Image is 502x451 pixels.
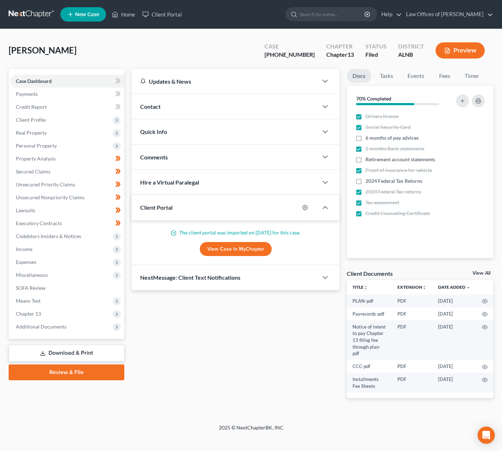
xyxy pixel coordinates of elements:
[347,69,371,83] a: Docs
[9,364,124,380] a: Review & File
[392,307,432,320] td: PDF
[16,143,57,149] span: Personal Property
[378,8,402,21] a: Help
[392,360,432,373] td: PDF
[10,204,124,217] a: Lawsuits
[140,103,161,110] span: Contact
[432,307,476,320] td: [DATE]
[140,229,331,236] p: The client portal was imported on [DATE] for this case.
[10,152,124,165] a: Property Analysis
[365,199,399,206] span: Tax assessment
[392,320,432,360] td: PDF
[16,194,84,200] span: Unsecured Nonpriority Claims
[478,427,495,444] div: Open Intercom Messenger
[365,124,411,131] span: Social Security Card
[10,217,124,230] a: Executory Contracts
[140,179,199,186] span: Hire a Virtual Paralegal
[16,246,32,252] span: Income
[365,113,399,120] span: Drivers license
[365,167,432,174] span: Proof of insurance for vehicle
[9,45,77,55] span: [PERSON_NAME]
[438,284,470,290] a: Date Added expand_more
[16,78,52,84] span: Case Dashboard
[392,373,432,392] td: PDF
[139,8,185,21] a: Client Portal
[140,274,240,281] span: NextMessage: Client Text Notifications
[392,294,432,307] td: PDF
[264,42,315,51] div: Case
[402,8,493,21] a: Law Offices of [PERSON_NAME]
[432,373,476,392] td: [DATE]
[16,324,66,330] span: Additional Documents
[16,220,62,226] span: Executory Contracts
[365,134,419,141] span: 6 months of pay advices
[432,294,476,307] td: [DATE]
[326,51,354,59] div: Chapter
[16,117,46,123] span: Client Profile
[436,42,485,59] button: Preview
[264,51,315,59] div: [PHONE_NUMBER]
[356,96,391,102] strong: 70% Completed
[402,69,430,83] a: Events
[10,101,124,113] a: Credit Report
[459,69,485,83] a: Timer
[398,42,424,51] div: District
[473,271,491,276] a: View All
[347,373,392,392] td: Installments Fee Sheets
[16,259,36,265] span: Expenses
[140,78,309,85] div: Updates & News
[364,285,368,290] i: unfold_more
[365,177,422,185] span: 2024 Federal Tax Returns
[374,69,399,83] a: Tasks
[10,165,124,178] a: Secured Claims
[10,282,124,294] a: SOFA Review
[16,285,46,291] span: SOFA Review
[10,178,124,191] a: Unsecured Priority Claims
[140,128,167,135] span: Quick Info
[432,320,476,360] td: [DATE]
[10,88,124,101] a: Payments
[10,75,124,88] a: Case Dashboard
[365,145,424,152] span: 2 months Bank statements
[365,188,421,195] span: 2023 Federal Tax returns
[347,294,392,307] td: PLAN-pdf
[353,284,368,290] a: Titleunfold_more
[365,51,387,59] div: Filed
[397,284,427,290] a: Extensionunfold_more
[16,311,41,317] span: Chapter 13
[365,210,430,217] span: Credit Counseling Certificate
[16,168,50,175] span: Secured Claims
[347,320,392,360] td: Notice of intent to pay Chapter 13 filing fee through plan-pdf
[16,155,56,162] span: Property Analysis
[16,298,41,304] span: Means Test
[432,360,476,373] td: [DATE]
[16,207,35,213] span: Lawsuits
[16,91,38,97] span: Payments
[422,285,427,290] i: unfold_more
[16,272,48,278] span: Miscellaneous
[16,181,75,187] span: Unsecured Priority Claims
[466,285,470,290] i: expand_more
[347,51,354,58] span: 13
[326,42,354,51] div: Chapter
[347,270,393,277] div: Client Documents
[398,51,424,59] div: ALNB
[300,8,365,21] input: Search by name...
[16,233,81,239] span: Codebtors Insiders & Notices
[347,307,392,320] td: Payrecords-pdf
[365,42,387,51] div: Status
[433,69,456,83] a: Fees
[140,154,168,161] span: Comments
[140,204,172,211] span: Client Portal
[365,156,435,163] span: Retirement account statements
[46,424,456,437] div: 2025 © NextChapterBK, INC
[9,345,124,362] a: Download & Print
[16,130,47,136] span: Real Property
[347,360,392,373] td: CCC-pdf
[75,12,99,17] span: New Case
[10,191,124,204] a: Unsecured Nonpriority Claims
[16,104,47,110] span: Credit Report
[108,8,139,21] a: Home
[200,242,272,256] a: View Case in MyChapter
